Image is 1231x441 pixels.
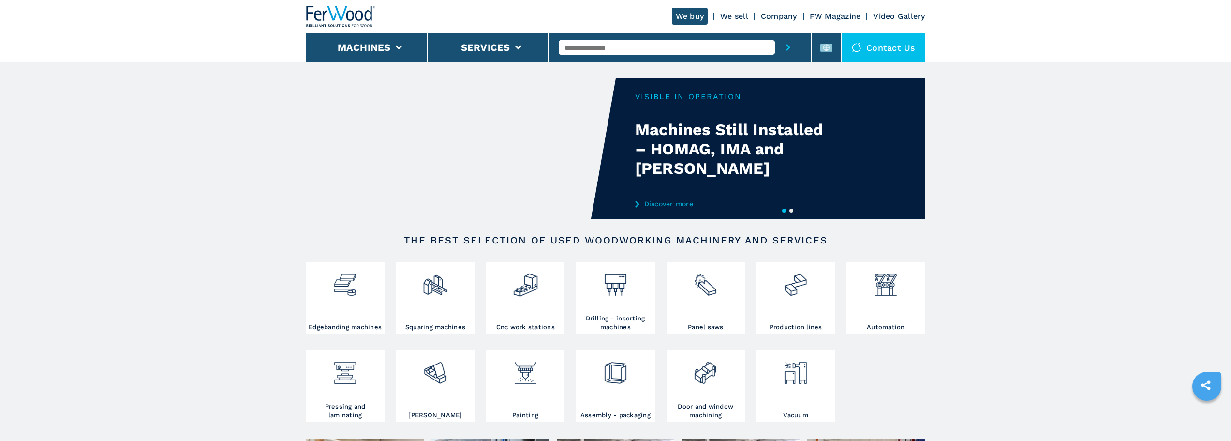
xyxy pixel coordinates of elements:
img: centro_di_lavoro_cnc_2.png [513,265,538,298]
iframe: Chat [1190,397,1224,434]
h3: Vacuum [783,411,808,420]
h3: Squaring machines [405,323,465,332]
a: Vacuum [756,350,835,422]
button: Services [461,42,510,53]
img: automazione.png [873,265,899,298]
a: Drilling - inserting machines [576,262,654,334]
h3: Cnc work stations [496,323,555,332]
a: sharethis [1194,373,1218,397]
h3: [PERSON_NAME] [408,411,462,420]
a: Pressing and laminating [306,350,385,422]
img: bordatrici_1.png [332,265,358,298]
h3: Door and window machining [669,402,742,420]
button: Machines [338,42,391,53]
h2: The best selection of used woodworking machinery and services [337,234,894,246]
h3: Production lines [770,323,822,332]
a: Panel saws [667,262,745,334]
a: Video Gallery [873,12,925,21]
img: verniciatura_1.png [513,353,538,386]
a: Painting [486,350,564,422]
a: FW Magazine [810,12,861,21]
img: aspirazione_1.png [783,353,808,386]
a: Discover more [635,200,825,208]
button: 1 [782,209,786,213]
img: foratrici_inseritrici_2.png [603,265,628,298]
h3: Drilling - inserting machines [578,314,652,332]
a: Assembly - packaging [576,350,654,422]
a: Company [761,12,797,21]
img: montaggio_imballaggio_2.png [603,353,628,386]
div: Contact us [842,33,925,62]
a: We sell [720,12,748,21]
h3: Painting [512,411,538,420]
img: linee_di_produzione_2.png [783,265,808,298]
a: Automation [846,262,925,334]
a: Production lines [756,262,835,334]
a: Edgebanding machines [306,262,385,334]
img: levigatrici_2.png [422,353,448,386]
img: Contact us [852,43,861,52]
img: lavorazione_porte_finestre_2.png [693,353,718,386]
a: Squaring machines [396,262,475,334]
h3: Pressing and laminating [309,402,382,420]
button: submit-button [775,33,801,62]
a: [PERSON_NAME] [396,350,475,422]
img: pressa-strettoia.png [332,353,358,386]
h3: Panel saws [688,323,724,332]
h3: Edgebanding machines [309,323,382,332]
img: Ferwood [306,6,376,27]
h3: Automation [867,323,905,332]
button: 2 [789,209,793,213]
video: Your browser does not support the video tag. [306,78,616,219]
a: Door and window machining [667,350,745,422]
h3: Assembly - packaging [580,411,651,420]
img: squadratrici_2.png [422,265,448,298]
a: Cnc work stations [486,262,564,334]
a: We buy [672,8,708,25]
img: sezionatrici_2.png [693,265,718,298]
